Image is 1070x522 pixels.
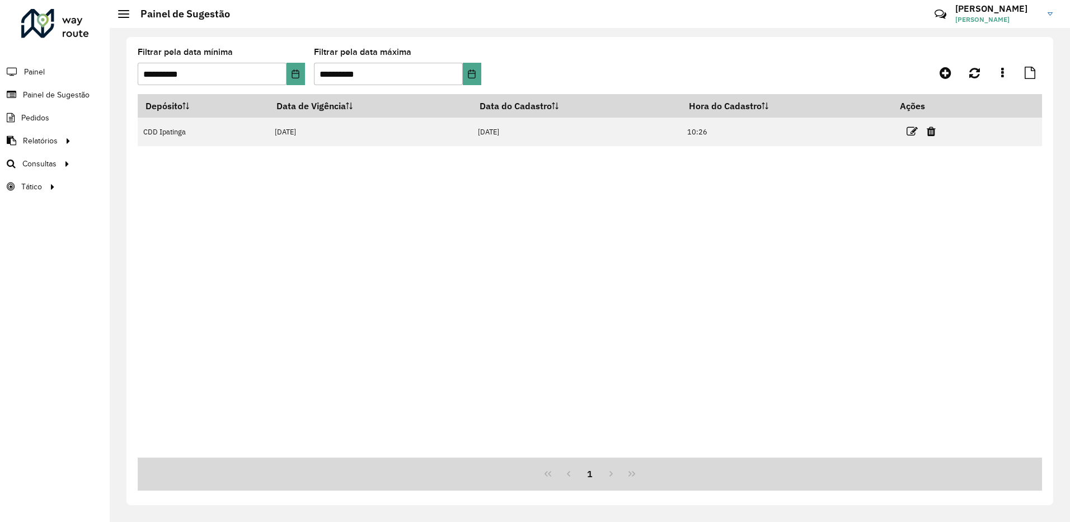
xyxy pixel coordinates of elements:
[682,118,892,146] td: 10:26
[682,94,892,118] th: Hora do Cadastro
[955,3,1039,14] h3: [PERSON_NAME]
[928,2,952,26] a: Contato Rápido
[927,124,936,139] a: Excluir
[579,463,600,484] button: 1
[24,66,45,78] span: Painel
[287,63,305,85] button: Choose Date
[138,118,269,146] td: CDD Ipatinga
[472,118,681,146] td: [DATE]
[269,118,472,146] td: [DATE]
[463,63,481,85] button: Choose Date
[23,135,58,147] span: Relatórios
[892,94,959,118] th: Ações
[907,124,918,139] a: Editar
[129,8,230,20] h2: Painel de Sugestão
[955,15,1039,25] span: [PERSON_NAME]
[21,112,49,124] span: Pedidos
[22,158,57,170] span: Consultas
[23,89,90,101] span: Painel de Sugestão
[269,94,472,118] th: Data de Vigência
[138,45,233,59] label: Filtrar pela data mínima
[21,181,42,193] span: Tático
[472,94,681,118] th: Data do Cadastro
[314,45,411,59] label: Filtrar pela data máxima
[138,94,269,118] th: Depósito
